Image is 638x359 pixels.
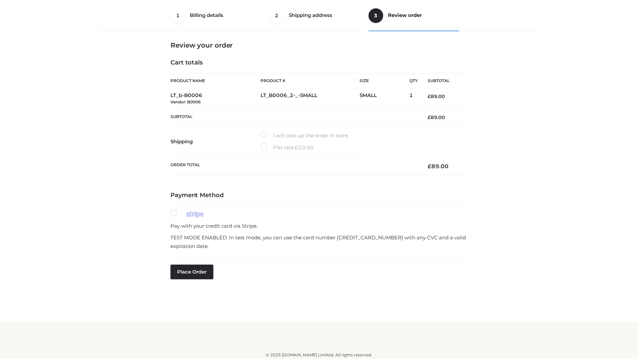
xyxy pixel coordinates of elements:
bdi: 20.00 [295,144,314,151]
h4: Cart totals [170,59,468,66]
button: Place order [170,265,213,279]
th: Subtotal [418,73,468,88]
p: TEST MODE ENABLED. In test mode, you can use the card number [CREDIT_CARD_NUMBER] with any CVC an... [170,233,468,250]
bdi: 89.00 [428,93,445,99]
span: £ [428,163,431,170]
td: SMALL [360,88,409,109]
h4: Payment Method [170,192,468,199]
th: Product # [261,73,360,88]
p: Pay with your credit card via Stripe. [170,222,468,230]
span: £ [428,93,431,99]
label: Flat rate: [261,143,314,152]
th: Subtotal [170,109,418,125]
div: © 2025 [DOMAIN_NAME] Limited. All rights reserved. [99,352,539,358]
th: Size [360,73,406,88]
th: Product Name [170,73,261,88]
small: Vendor: B0006 [170,99,201,104]
bdi: 89.00 [428,114,445,120]
span: £ [428,114,431,120]
th: Qty [409,73,418,88]
th: Order Total [170,158,418,175]
td: LT_B0006_2-_-SMALL [261,88,360,109]
th: Shipping [170,126,261,158]
td: 1 [409,88,418,109]
h3: Review your order [170,41,468,49]
td: LT_b-B0006 [170,88,261,109]
label: I will pick up the order in store. [261,131,349,140]
bdi: 89.00 [428,163,449,170]
span: £ [295,144,298,151]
